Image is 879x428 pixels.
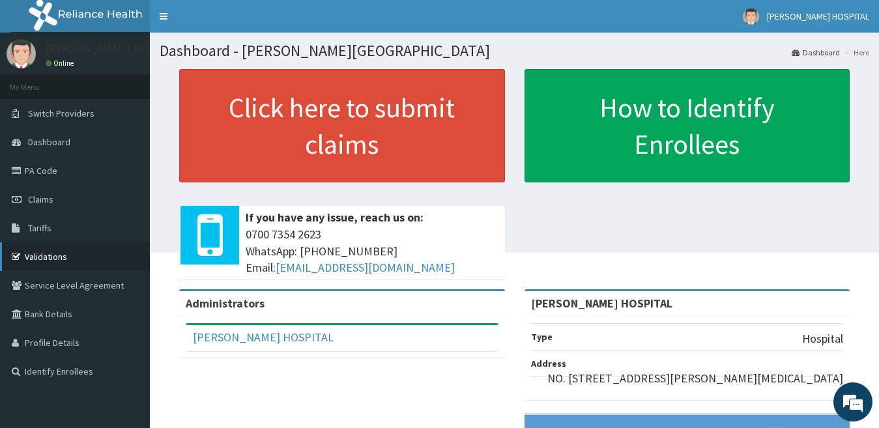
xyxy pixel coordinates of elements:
li: Here [841,47,869,58]
a: Online [46,59,77,68]
p: Hospital [802,330,843,347]
p: [PERSON_NAME] HOSPITAL [46,42,184,54]
b: Administrators [186,296,265,311]
img: User Image [7,39,36,68]
b: Address [531,358,566,369]
h1: Dashboard - [PERSON_NAME][GEOGRAPHIC_DATA] [160,42,869,59]
a: [EMAIL_ADDRESS][DOMAIN_NAME] [276,260,455,275]
a: Click here to submit claims [179,69,505,182]
span: Dashboard [28,136,70,148]
img: User Image [743,8,759,25]
b: Type [531,331,553,343]
b: If you have any issue, reach us on: [246,210,424,225]
a: How to Identify Enrollees [525,69,850,182]
a: [PERSON_NAME] HOSPITAL [193,330,334,345]
span: 0700 7354 2623 WhatsApp: [PHONE_NUMBER] Email: [246,226,498,276]
span: Claims [28,193,53,205]
strong: [PERSON_NAME] HOSPITAL [531,296,672,311]
a: Dashboard [792,47,840,58]
p: NO. [STREET_ADDRESS][PERSON_NAME][MEDICAL_DATA] [547,370,843,387]
span: [PERSON_NAME] HOSPITAL [767,10,869,22]
span: Switch Providers [28,107,94,119]
span: Tariffs [28,222,51,234]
